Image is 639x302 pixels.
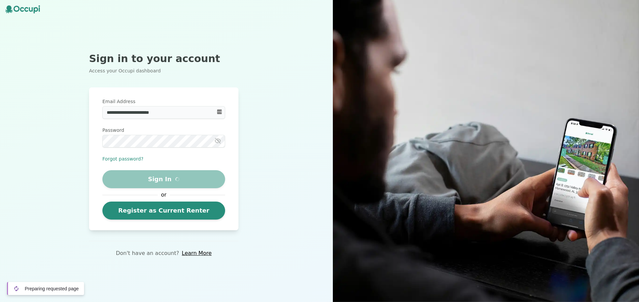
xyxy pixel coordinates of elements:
label: Email Address [102,98,225,105]
button: Forgot password? [102,156,143,162]
h2: Sign in to your account [89,53,238,65]
p: Don't have an account? [116,249,179,257]
a: Register as Current Renter [102,202,225,220]
label: Password [102,127,225,133]
a: Learn More [182,249,211,257]
p: Access your Occupi dashboard [89,67,238,74]
span: or [158,191,170,199]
